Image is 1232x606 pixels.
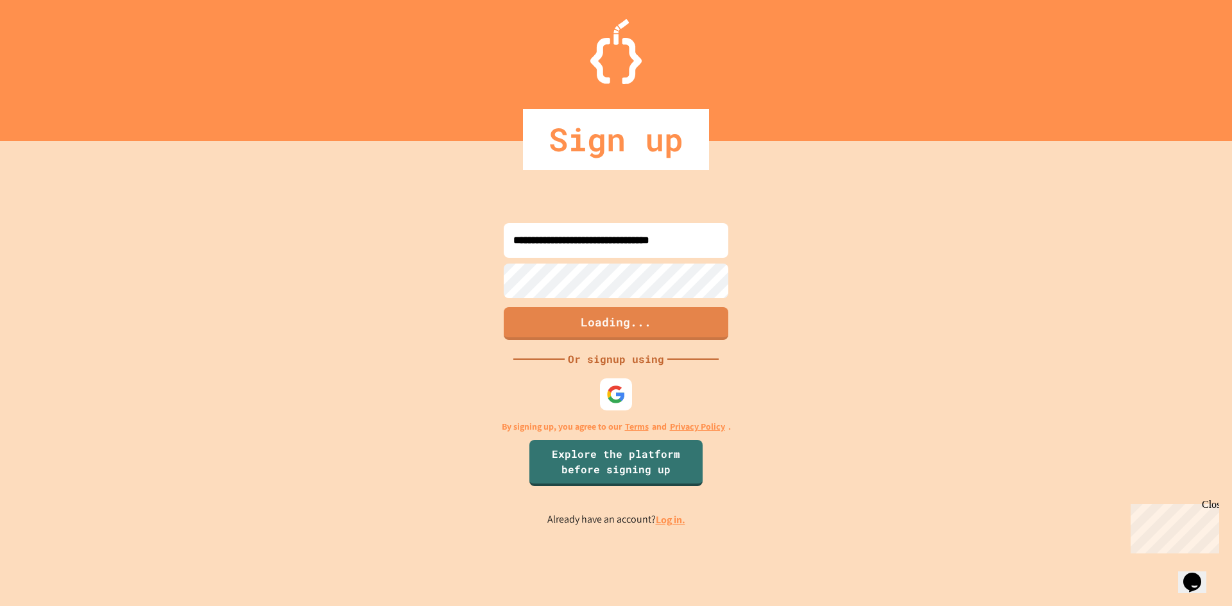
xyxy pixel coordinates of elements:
a: Privacy Policy [670,420,725,433]
img: google-icon.svg [606,385,626,404]
a: Terms [625,420,649,433]
a: Log in. [656,513,685,526]
iframe: chat widget [1125,499,1219,553]
button: Loading... [504,307,728,340]
div: Or signup using [565,351,667,367]
p: Already have an account? [547,512,685,528]
a: Explore the platform before signing up [529,440,703,486]
img: Logo.svg [590,19,642,84]
iframe: chat widget [1178,555,1219,593]
div: Sign up [523,109,709,170]
div: Chat with us now!Close [5,5,89,81]
p: By signing up, you agree to our and . [502,420,731,433]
